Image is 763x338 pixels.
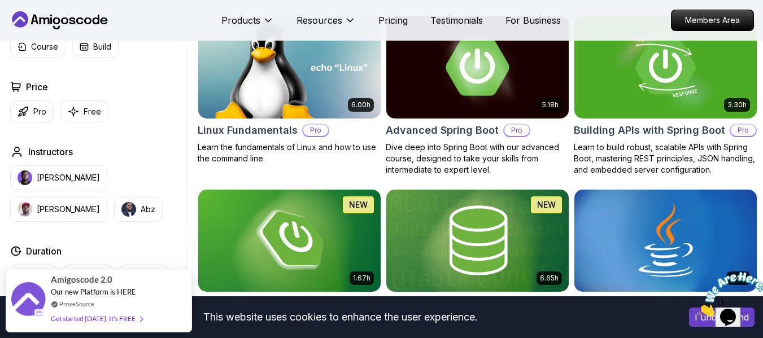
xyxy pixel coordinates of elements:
[10,165,107,190] button: instructor img[PERSON_NAME]
[221,14,260,27] p: Products
[386,122,499,138] h2: Advanced Spring Boot
[26,244,62,258] h2: Duration
[18,202,32,217] img: instructor img
[351,100,370,109] p: 6.00h
[574,16,757,118] img: Building APIs with Spring Boot card
[11,282,45,319] img: provesource social proof notification image
[141,204,155,215] p: Abz
[386,16,569,175] a: Advanced Spring Boot card5.18hAdvanced Spring BootProDive deep into Spring Boot with our advanced...
[5,5,9,14] span: 1
[51,312,142,325] div: Get started [DATE]. It's FREE
[303,125,328,136] p: Pro
[198,142,381,164] p: Learn the fundamentals of Linux and how to use the command line
[542,100,559,109] p: 5.18h
[430,14,483,27] a: Testimonials
[93,41,111,52] p: Build
[386,296,466,311] h2: Spring Data JPA
[221,14,274,36] button: Products
[120,265,168,286] button: +3 Hours
[33,106,46,117] p: Pro
[672,10,753,30] p: Members Area
[574,16,757,175] a: Building APIs with Spring Boot card3.30hBuilding APIs with Spring BootProLearn to build robust, s...
[382,14,573,121] img: Advanced Spring Boot card
[10,36,66,58] button: Course
[37,204,100,215] p: [PERSON_NAME]
[198,296,327,311] h2: Spring Boot for Beginners
[37,172,100,183] p: [PERSON_NAME]
[121,202,136,217] img: instructor img
[72,36,119,58] button: Build
[297,14,356,36] button: Resources
[63,265,113,286] button: 1-3 Hours
[505,14,561,27] a: For Business
[574,189,757,337] a: Java for Beginners card2.41hJava for BeginnersBeginner-friendly Java course for essential program...
[8,305,672,330] div: This website uses cookies to enhance the user experience.
[114,197,163,222] button: instructor imgAbz
[574,296,670,311] h2: Java for Beginners
[386,189,569,337] a: Spring Data JPA card6.65hNEWSpring Data JPAProMaster database management, advanced querying, and ...
[10,265,56,286] button: 0-1 Hour
[574,122,725,138] h2: Building APIs with Spring Boot
[10,197,107,222] button: instructor img[PERSON_NAME]
[731,125,756,136] p: Pro
[28,145,73,159] h2: Instructors
[10,100,54,122] button: Pro
[198,16,381,164] a: Linux Fundamentals card6.00hLinux FundamentalsProLearn the fundamentals of Linux and how to use t...
[349,199,368,210] p: NEW
[51,287,136,296] span: Our new Platform is HERE
[198,16,381,118] img: Linux Fundamentals card
[198,190,381,292] img: Spring Boot for Beginners card
[378,14,408,27] a: Pricing
[727,100,747,109] p: 3.30h
[693,267,763,321] iframe: chat widget
[198,122,298,138] h2: Linux Fundamentals
[59,299,94,309] a: ProveSource
[5,5,75,49] img: Chat attention grabber
[689,308,755,327] button: Accept cookies
[26,80,48,94] h2: Price
[297,14,342,27] p: Resources
[60,100,108,122] button: Free
[353,274,370,283] p: 1.67h
[537,199,556,210] p: NEW
[84,106,101,117] p: Free
[386,190,569,292] img: Spring Data JPA card
[31,41,58,52] p: Course
[18,170,32,185] img: instructor img
[574,142,757,175] p: Learn to build robust, scalable APIs with Spring Boot, mastering REST principles, JSON handling, ...
[504,125,529,136] p: Pro
[386,142,569,175] p: Dive deep into Spring Boot with our advanced course, designed to take your skills from intermedia...
[51,273,112,286] span: Amigoscode 2.0
[574,190,757,292] img: Java for Beginners card
[540,274,559,283] p: 6.65h
[671,10,754,31] a: Members Area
